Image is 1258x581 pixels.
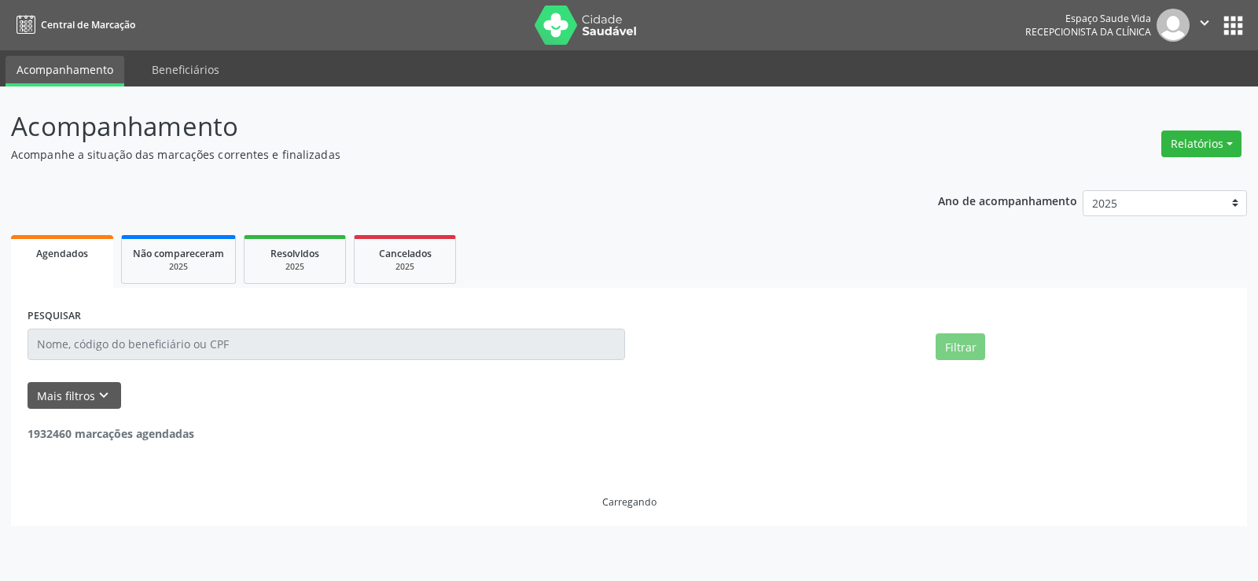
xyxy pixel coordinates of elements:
div: 2025 [256,261,334,273]
input: Nome, código do beneficiário ou CPF [28,329,625,360]
span: Agendados [36,247,88,260]
button: Filtrar [936,333,985,360]
div: 2025 [366,261,444,273]
i:  [1196,14,1213,31]
button: Mais filtroskeyboard_arrow_down [28,382,121,410]
span: Central de Marcação [41,18,135,31]
button:  [1190,9,1219,42]
p: Ano de acompanhamento [938,190,1077,210]
label: PESQUISAR [28,304,81,329]
img: img [1157,9,1190,42]
div: Espaço Saude Vida [1025,12,1151,25]
a: Acompanhamento [6,56,124,86]
button: apps [1219,12,1247,39]
a: Central de Marcação [11,12,135,38]
span: Recepcionista da clínica [1025,25,1151,39]
i: keyboard_arrow_down [95,387,112,404]
span: Cancelados [379,247,432,260]
div: 2025 [133,261,224,273]
div: Carregando [602,495,657,509]
button: Relatórios [1161,131,1241,157]
strong: 1932460 marcações agendadas [28,426,194,441]
span: Não compareceram [133,247,224,260]
p: Acompanhe a situação das marcações correntes e finalizadas [11,146,876,163]
p: Acompanhamento [11,107,876,146]
span: Resolvidos [270,247,319,260]
a: Beneficiários [141,56,230,83]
